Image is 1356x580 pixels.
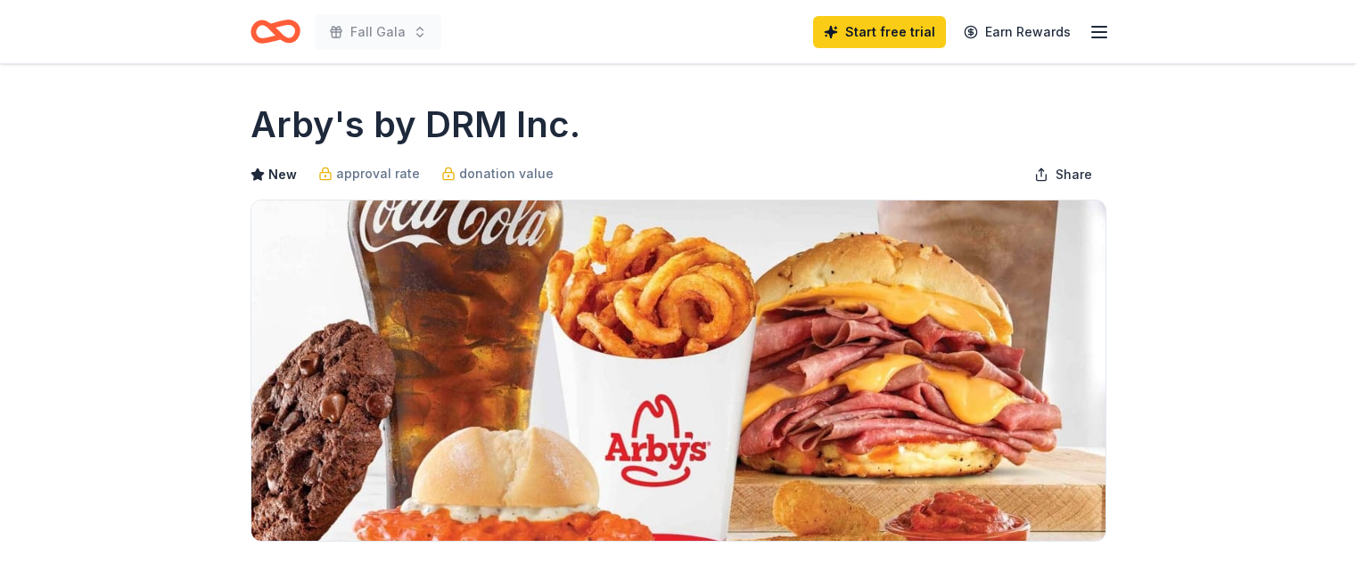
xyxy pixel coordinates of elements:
a: Earn Rewards [953,16,1081,48]
span: New [268,164,297,185]
button: Fall Gala [315,14,441,50]
a: donation value [441,163,554,184]
a: approval rate [318,163,420,184]
img: Image for Arby's by DRM Inc. [251,200,1105,541]
a: Home [251,11,300,53]
span: donation value [459,163,554,184]
span: Share [1056,164,1092,185]
a: Start free trial [813,16,946,48]
button: Share [1020,157,1106,192]
h1: Arby's by DRM Inc. [251,100,580,150]
span: approval rate [336,163,420,184]
span: Fall Gala [350,21,406,43]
